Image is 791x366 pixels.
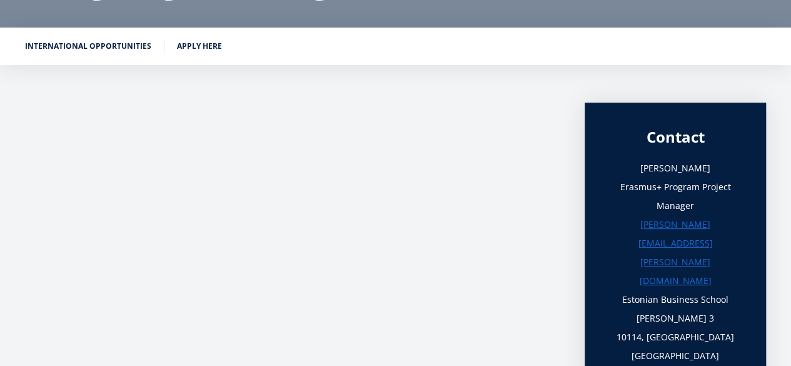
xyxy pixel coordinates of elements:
p: [PERSON_NAME] 3 10114, [GEOGRAPHIC_DATA] [GEOGRAPHIC_DATA] [610,309,741,365]
p: [PERSON_NAME] [610,159,741,178]
p: Estonian Business School [610,290,741,309]
a: [PERSON_NAME][EMAIL_ADDRESS][PERSON_NAME][DOMAIN_NAME] [610,215,741,290]
a: International opportunities [25,40,151,53]
a: Apply here [177,40,222,53]
div: Contact [610,128,741,146]
p: Erasmus+ Program Project Manager [610,178,741,215]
